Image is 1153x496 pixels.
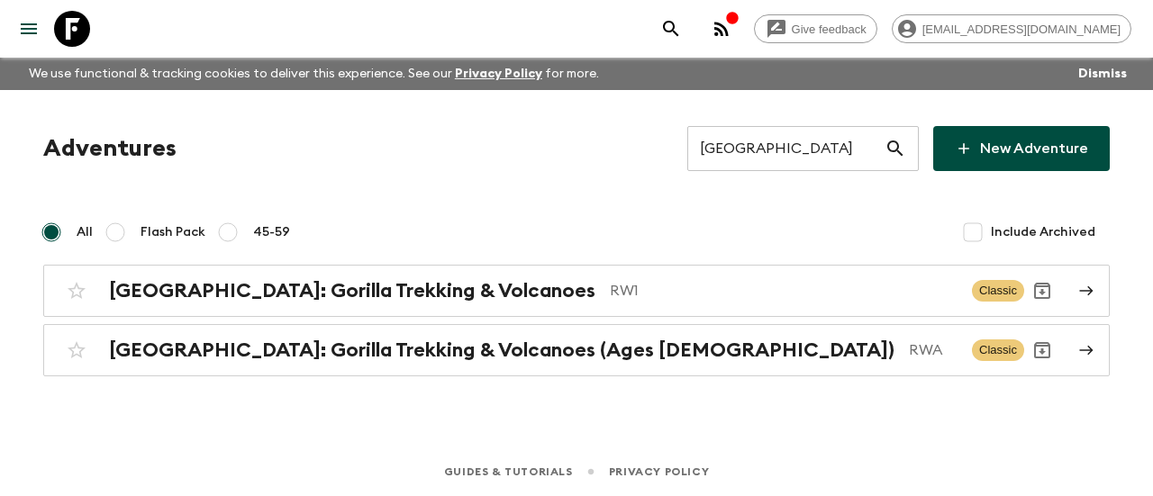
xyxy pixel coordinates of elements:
[1024,273,1060,309] button: Archive
[754,14,877,43] a: Give feedback
[610,280,958,302] p: RW1
[972,339,1024,361] span: Classic
[77,223,93,241] span: All
[444,462,573,482] a: Guides & Tutorials
[933,126,1110,171] a: New Adventure
[109,338,894,362] h2: [GEOGRAPHIC_DATA]: Gorilla Trekking & Volcanoes (Ages [DEMOGRAPHIC_DATA])
[43,265,1110,317] a: [GEOGRAPHIC_DATA]: Gorilla Trekking & VolcanoesRW1ClassicArchive
[909,339,958,361] p: RWA
[11,11,47,47] button: menu
[43,131,177,167] h1: Adventures
[141,223,205,241] span: Flash Pack
[991,223,1095,241] span: Include Archived
[892,14,1131,43] div: [EMAIL_ADDRESS][DOMAIN_NAME]
[782,23,876,36] span: Give feedback
[972,280,1024,302] span: Classic
[253,223,290,241] span: 45-59
[455,68,542,80] a: Privacy Policy
[1074,61,1131,86] button: Dismiss
[653,11,689,47] button: search adventures
[1024,332,1060,368] button: Archive
[609,462,709,482] a: Privacy Policy
[43,324,1110,376] a: [GEOGRAPHIC_DATA]: Gorilla Trekking & Volcanoes (Ages [DEMOGRAPHIC_DATA])RWAClassicArchive
[22,58,606,90] p: We use functional & tracking cookies to deliver this experience. See our for more.
[687,123,885,174] input: e.g. AR1, Argentina
[109,279,595,302] h2: [GEOGRAPHIC_DATA]: Gorilla Trekking & Volcanoes
[912,23,1130,36] span: [EMAIL_ADDRESS][DOMAIN_NAME]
